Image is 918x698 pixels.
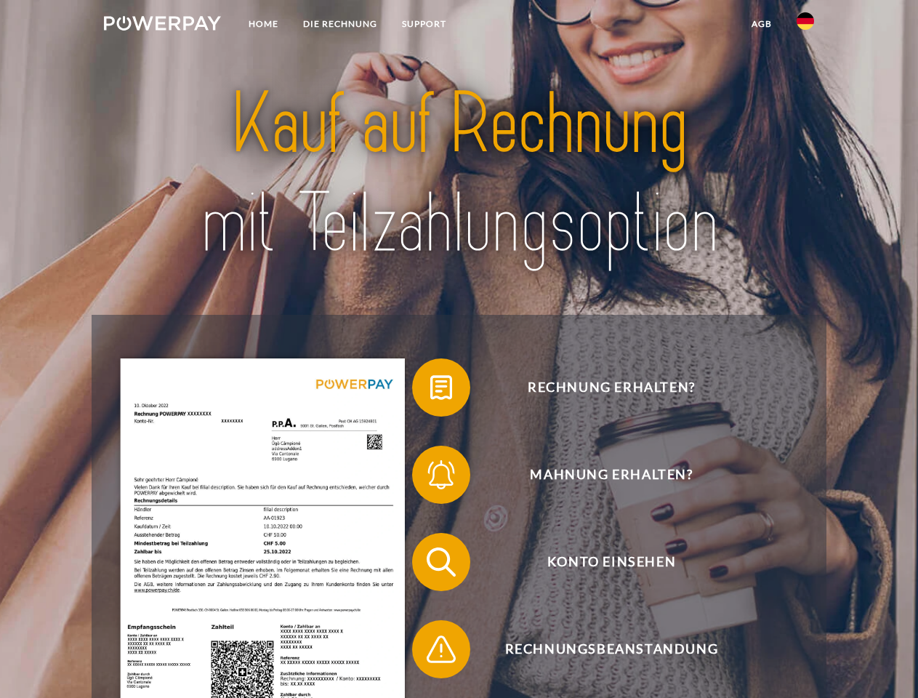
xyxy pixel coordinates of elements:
img: qb_bill.svg [423,369,459,406]
a: SUPPORT [390,11,459,37]
img: qb_bell.svg [423,457,459,493]
button: Konto einsehen [412,533,790,591]
button: Rechnung erhalten? [412,358,790,417]
img: logo-powerpay-white.svg [104,16,221,31]
span: Mahnung erhalten? [433,446,789,504]
img: title-powerpay_de.svg [139,70,779,278]
img: qb_search.svg [423,544,459,580]
button: Mahnung erhalten? [412,446,790,504]
button: Rechnungsbeanstandung [412,620,790,678]
span: Konto einsehen [433,533,789,591]
span: Rechnungsbeanstandung [433,620,789,678]
img: qb_warning.svg [423,631,459,667]
a: agb [739,11,784,37]
img: de [797,12,814,30]
a: DIE RECHNUNG [291,11,390,37]
span: Rechnung erhalten? [433,358,789,417]
a: Home [236,11,291,37]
